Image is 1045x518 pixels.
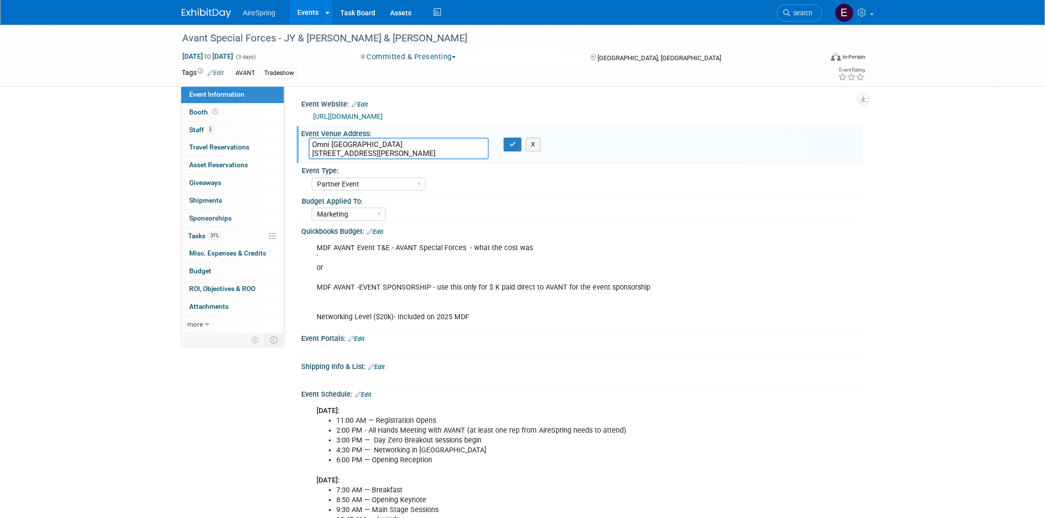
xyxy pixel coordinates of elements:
div: Event Format [764,51,866,66]
span: Asset Reservations [189,161,248,169]
a: Edit [368,364,385,370]
td: Personalize Event Tab Strip [247,333,264,346]
a: Giveaways [181,174,284,191]
button: Committed & Presenting [357,52,460,62]
div: Event Venue Address: [301,126,863,139]
li: 4:30 PM — Networking in [GEOGRAPHIC_DATA] [336,445,749,455]
a: Travel Reservations [181,139,284,156]
li: 11:00 AM — Registration Opens [336,416,749,426]
span: Staff [189,126,214,134]
span: [GEOGRAPHIC_DATA], [GEOGRAPHIC_DATA] [598,54,721,62]
div: Tradeshow [261,68,297,78]
span: Shipments [189,196,222,204]
div: Budget Applied To: [302,194,859,206]
a: more [181,316,284,333]
div: MDF AVANT Event T&E - AVANT Special Forces - what the cost was ' or MDF AVANT -EVENT SPONSORSHIP ... [310,238,755,328]
span: Misc. Expenses & Credits [189,249,266,257]
div: Event Rating [839,68,865,73]
div: Shipping Info & List: [301,359,863,372]
div: Event Type: [302,163,859,176]
td: Tags [182,68,224,79]
a: Asset Reservations [181,156,284,174]
li: 2:00 PM - All Hands Meeting with AVANT (at least one rep from AireSpring needs to attend) [336,426,749,436]
span: [DATE] [DATE] [182,52,234,61]
a: Edit [355,391,371,398]
a: Edit [352,101,368,108]
span: 3 [206,126,214,133]
a: Sponsorships [181,210,284,227]
li: 6:00 PM — Opening Reception [336,455,749,465]
a: Event Information [181,86,284,103]
span: (3 days) [235,54,256,60]
div: AVANT [233,68,258,78]
span: Budget [189,267,211,275]
span: to [203,52,212,60]
a: [URL][DOMAIN_NAME] [313,112,383,120]
li: 7:30 AM — Breakfast [336,485,749,495]
img: erica arjona [835,3,854,22]
span: Booth [189,108,220,116]
span: Event Information [189,90,244,98]
li: 8:50 AM — Opening Keynote [336,495,749,505]
span: 31% [208,232,221,239]
span: Sponsorships [189,214,232,222]
a: Edit [367,228,383,235]
td: Toggle Event Tabs [264,333,284,346]
span: Attachments [189,302,229,310]
img: ExhibitDay [182,8,231,18]
span: Booth not reserved yet [210,108,220,115]
b: [DATE]: [317,476,340,484]
li: 9:30 AM — Main Stage Sessions [336,505,749,515]
span: Travel Reservations [189,143,249,151]
a: Booth [181,104,284,121]
img: Format-Inperson.png [831,53,841,61]
a: Edit [207,70,224,76]
div: Quickbooks Budget: [301,224,863,237]
a: Edit [348,335,364,342]
span: Giveaways [189,179,221,186]
div: Event Website: [301,97,863,110]
a: Staff3 [181,121,284,139]
div: Event Schedule: [301,387,863,400]
span: ROI, Objectives & ROO [189,285,255,293]
span: Tasks [188,232,221,240]
a: Attachments [181,298,284,315]
span: Search [790,9,813,17]
a: Tasks31% [181,227,284,245]
a: Budget [181,262,284,280]
b: [DATE]: [317,407,340,415]
a: ROI, Objectives & ROO [181,280,284,297]
div: Avant Special Forces - JY & [PERSON_NAME] & [PERSON_NAME] [179,30,807,47]
div: Event Portals: [301,331,863,344]
div: In-Person [843,53,866,61]
a: Shipments [181,192,284,209]
button: X [526,138,541,151]
a: Search [777,4,822,22]
li: 3:00 PM — Day Zero Breakout sessions begin [336,436,749,445]
span: AireSpring [243,9,275,17]
span: more [187,320,203,328]
a: Misc. Expenses & Credits [181,245,284,262]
